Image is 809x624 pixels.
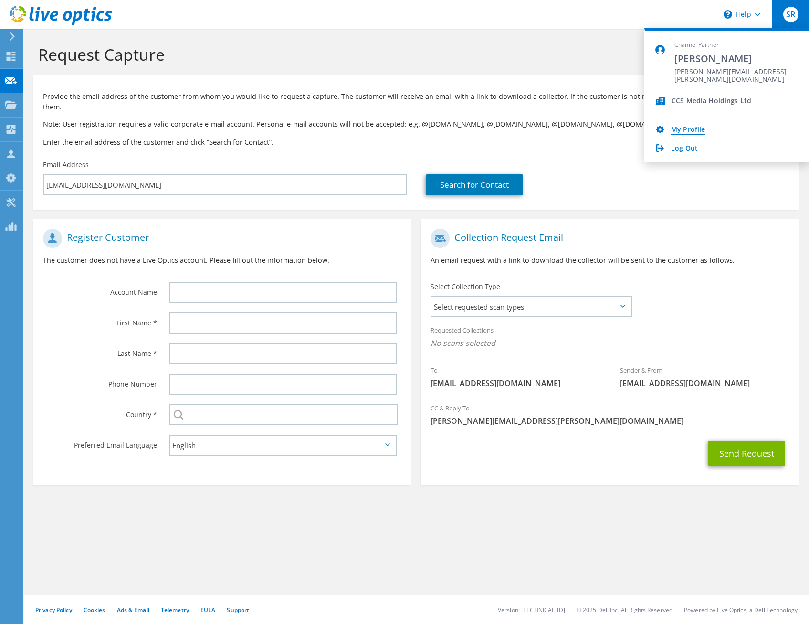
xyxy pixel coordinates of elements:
[43,343,157,358] label: Last Name *
[610,360,799,393] div: Sender & From
[708,441,785,466] button: Send Request
[674,68,798,77] span: [PERSON_NAME][EMAIL_ADDRESS][PERSON_NAME][DOMAIN_NAME]
[43,255,402,266] p: The customer does not have a Live Optics account. Please fill out the information below.
[431,416,789,426] span: [PERSON_NAME][EMAIL_ADDRESS][PERSON_NAME][DOMAIN_NAME]
[117,606,149,614] a: Ads & Email
[498,606,565,614] li: Version: [TECHNICAL_ID]
[227,606,249,614] a: Support
[161,606,189,614] a: Telemetry
[431,229,785,248] h1: Collection Request Email
[577,606,672,614] li: © 2025 Dell Inc. All Rights Reserved
[671,126,705,135] a: My Profile
[43,312,157,328] label: First Name *
[43,229,397,248] h1: Register Customer
[431,378,600,388] span: [EMAIL_ADDRESS][DOMAIN_NAME]
[431,282,500,291] label: Select Collection Type
[43,91,790,112] p: Provide the email address of the customer from whom you would like to request a capture. The cust...
[43,160,89,170] label: Email Address
[431,338,789,348] span: No scans selected
[783,7,798,22] span: SR
[684,606,798,614] li: Powered by Live Optics, a Dell Technology
[674,41,798,49] span: Channel Partner
[84,606,105,614] a: Cookies
[43,374,157,389] label: Phone Number
[43,435,157,450] label: Preferred Email Language
[35,606,72,614] a: Privacy Policy
[421,320,799,355] div: Requested Collections
[620,378,790,388] span: [EMAIL_ADDRESS][DOMAIN_NAME]
[672,97,751,106] div: CCS Media Holdings Ltd
[431,255,789,266] p: An email request with a link to download the collector will be sent to the customer as follows.
[426,174,523,195] a: Search for Contact
[38,44,790,65] h1: Request Capture
[43,282,157,297] label: Account Name
[431,297,631,316] span: Select requested scan types
[43,137,790,147] h3: Enter the email address of the customer and click “Search for Contact”.
[200,606,215,614] a: EULA
[43,404,157,420] label: Country *
[674,52,798,65] span: [PERSON_NAME]
[421,398,799,431] div: CC & Reply To
[671,144,698,153] a: Log Out
[43,119,790,129] p: Note: User registration requires a valid corporate e-mail account. Personal e-mail accounts will ...
[724,10,732,19] svg: \n
[421,360,610,393] div: To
